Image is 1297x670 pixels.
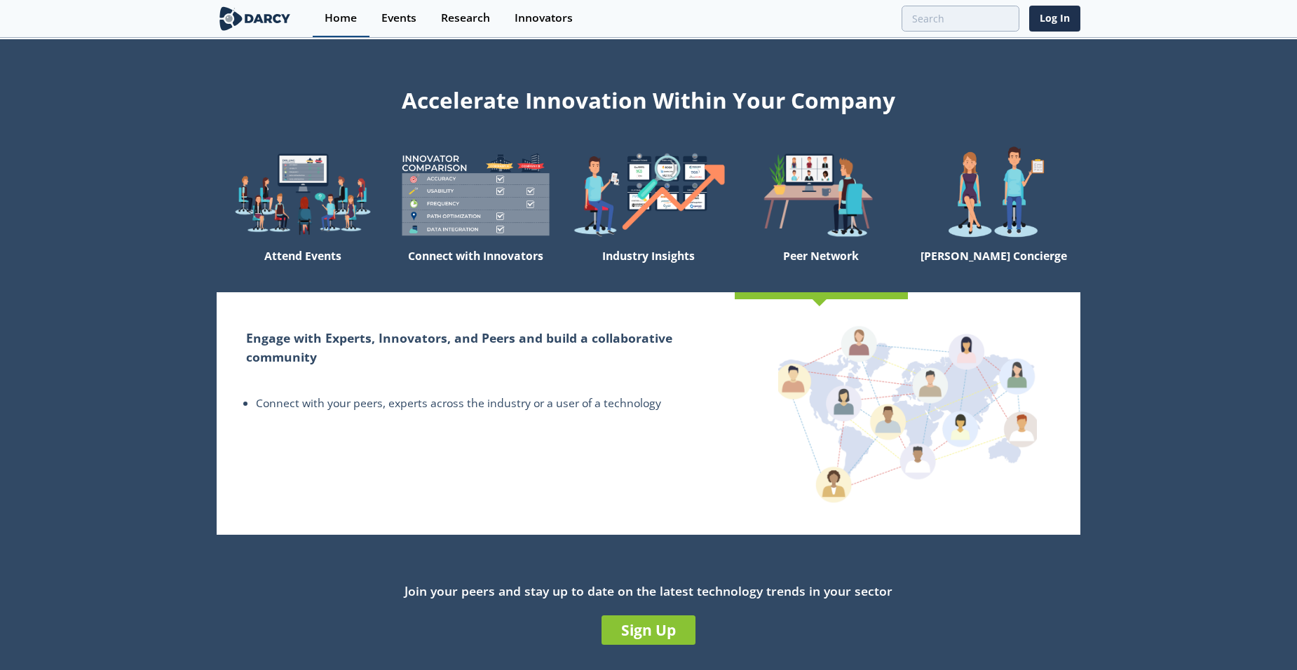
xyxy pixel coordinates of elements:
[1029,6,1080,32] a: Log In
[325,13,357,24] div: Home
[246,329,705,366] h2: Engage with Experts, Innovators, and Peers and build a collaborative community
[389,243,562,292] div: Connect with Innovators
[217,146,389,243] img: welcome-explore-560578ff38cea7c86bcfe544b5e45342.png
[256,395,705,412] li: Connect with your peers, experts across the industry or a user of a technology
[602,615,695,645] a: Sign Up
[908,146,1080,243] img: welcome-concierge-wide-20dccca83e9cbdbb601deee24fb8df72.png
[217,6,293,31] img: logo-wide.svg
[381,13,416,24] div: Events
[735,243,907,292] div: Peer Network
[902,6,1019,32] input: Advanced Search
[389,146,562,243] img: welcome-compare-1b687586299da8f117b7ac84fd957760.png
[908,243,1080,292] div: [PERSON_NAME] Concierge
[735,146,907,243] img: welcome-attend-b816887fc24c32c29d1763c6e0ddb6e6.png
[515,13,573,24] div: Innovators
[562,146,735,243] img: welcome-find-a12191a34a96034fcac36f4ff4d37733.png
[217,78,1080,116] div: Accelerate Innovation Within Your Company
[441,13,490,24] div: Research
[778,324,1038,502] img: peer-network-4b24cf0a691af4c61cae572e598c8d44.png
[562,243,735,292] div: Industry Insights
[217,243,389,292] div: Attend Events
